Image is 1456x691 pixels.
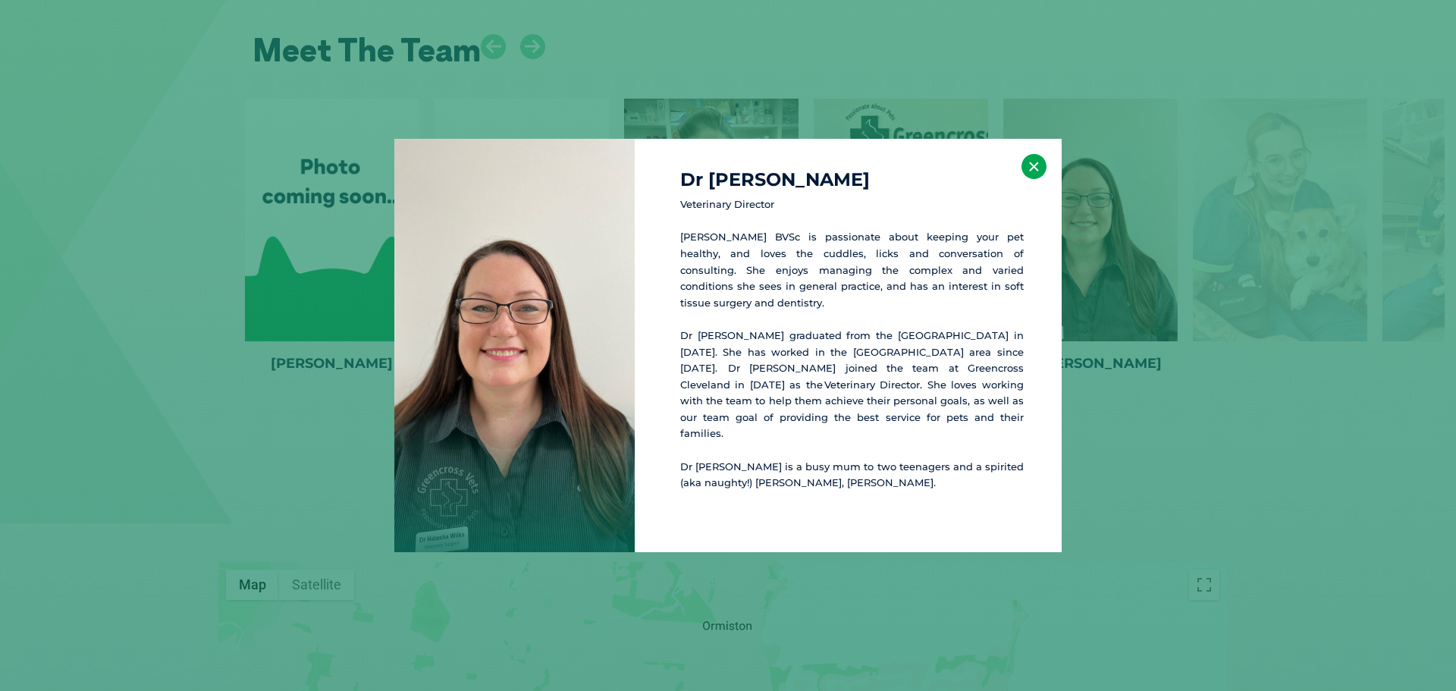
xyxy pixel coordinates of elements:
[1021,154,1046,179] button: ×
[680,196,1024,213] p: Veterinary Director
[680,459,1024,492] p: Dr [PERSON_NAME] is a busy mum to two teenagers and a spirited (aka naughty!) [PERSON_NAME], [PER...
[680,229,1024,311] p: [PERSON_NAME] BVSc is passionate about keeping your pet healthy, and loves the cuddles, licks and...
[680,328,1024,442] p: Dr [PERSON_NAME] graduated from the [GEOGRAPHIC_DATA] in [DATE]. She has worked in the [GEOGRAPHI...
[680,171,1024,189] h4: Dr [PERSON_NAME]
